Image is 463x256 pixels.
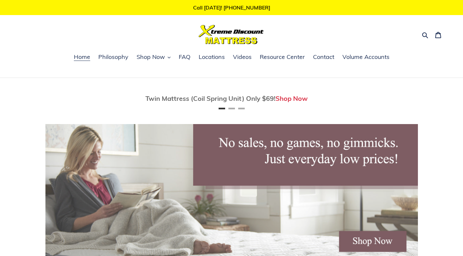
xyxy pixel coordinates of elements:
a: Videos [230,52,255,62]
span: Videos [233,53,252,61]
span: Locations [199,53,225,61]
span: Twin Mattress (Coil Spring Unit) Only $69! [145,94,275,102]
span: Volume Accounts [342,53,389,61]
button: Shop Now [133,52,174,62]
img: Xtreme Discount Mattress [199,25,264,44]
a: Philosophy [95,52,132,62]
span: Home [74,53,90,61]
a: Home [71,52,93,62]
span: Philosophy [98,53,128,61]
span: Shop Now [137,53,165,61]
a: Shop Now [275,94,308,102]
a: FAQ [175,52,194,62]
a: Volume Accounts [339,52,393,62]
a: Contact [310,52,338,62]
a: Locations [195,52,228,62]
span: Resource Center [260,53,305,61]
span: FAQ [179,53,190,61]
button: Page 1 [219,108,225,109]
a: Resource Center [256,52,308,62]
button: Page 2 [228,108,235,109]
button: Page 3 [238,108,245,109]
span: Contact [313,53,334,61]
